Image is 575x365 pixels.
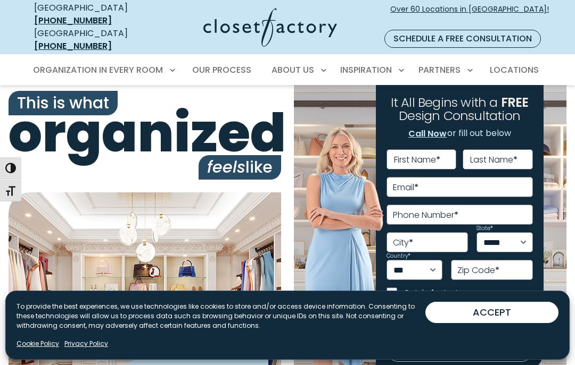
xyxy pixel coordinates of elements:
[408,127,447,141] a: Call Now
[34,14,112,27] a: [PHONE_NUMBER]
[408,127,511,141] p: or fill out below
[17,339,59,349] a: Cookie Policy
[33,64,163,76] span: Organization in Every Room
[390,4,549,26] span: Over 60 Locations in [GEOGRAPHIC_DATA]!
[199,155,281,180] span: like
[384,30,541,48] a: Schedule a Free Consultation
[207,156,245,179] i: feels
[203,8,337,47] img: Closet Factory Logo
[399,107,520,125] span: Design Consultation
[391,94,498,111] span: It All Begins with a
[34,27,150,53] div: [GEOGRAPHIC_DATA]
[387,253,410,259] label: Country
[9,107,281,159] span: organized
[393,183,418,192] label: Email
[394,156,440,164] label: First Name
[272,64,314,76] span: About Us
[501,94,529,111] span: FREE
[490,64,539,76] span: Locations
[340,64,392,76] span: Inspiration
[9,91,118,115] span: This is what
[34,40,112,52] a: [PHONE_NUMBER]
[425,302,558,323] button: ACCEPT
[457,266,499,275] label: Zip Code
[418,64,461,76] span: Partners
[64,339,108,349] a: Privacy Policy
[393,211,458,219] label: Phone Number
[470,156,517,164] label: Last Name
[17,302,425,330] p: To provide the best experiences, we use technologies like cookies to store and/or access device i...
[404,287,533,298] label: Opt-in for text messages
[26,55,549,85] nav: Primary Menu
[477,226,493,231] label: State
[393,239,413,247] label: City
[192,64,251,76] span: Our Process
[34,2,150,27] div: [GEOGRAPHIC_DATA]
